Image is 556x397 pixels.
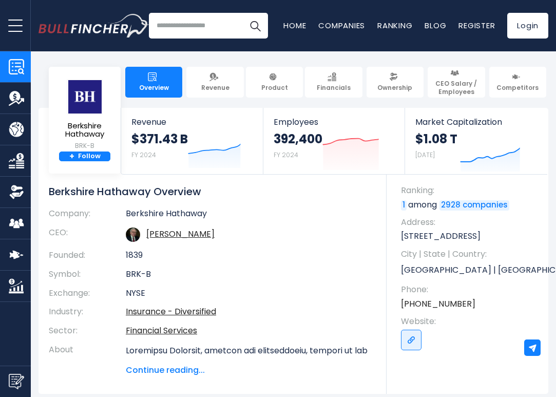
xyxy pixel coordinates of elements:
[432,80,480,96] span: CEO Salary / Employees
[401,330,421,350] a: Go to link
[131,131,188,147] strong: $371.43 B
[126,364,371,376] span: Continue reading...
[246,67,303,98] a: Product
[507,13,548,39] a: Login
[261,84,288,92] span: Product
[39,14,149,37] img: Bullfincher logo
[67,80,103,114] img: BRK-B logo
[274,150,298,159] small: FY 2024
[401,316,538,327] span: Website:
[401,200,407,211] a: 1
[39,14,149,37] a: Go to homepage
[121,108,263,174] a: Revenue $371.43 B FY 2024
[377,84,412,92] span: Ownership
[263,108,405,174] a: Employees 392,400 FY 2024
[377,20,412,31] a: Ranking
[415,150,435,159] small: [DATE]
[401,262,538,278] p: [GEOGRAPHIC_DATA] | [GEOGRAPHIC_DATA] | US
[283,20,306,31] a: Home
[415,131,457,147] strong: $1.08 T
[458,20,495,31] a: Register
[49,322,126,341] th: Sector:
[242,13,268,39] button: Search
[54,122,115,139] span: Berkshire Hathaway
[425,20,446,31] a: Blog
[496,84,539,92] span: Competitors
[439,200,509,211] a: 2928 companies
[49,265,126,284] th: Symbol:
[126,325,197,336] a: Financial Services
[401,217,538,228] span: Address:
[305,67,362,98] a: Financials
[49,341,126,376] th: About
[401,298,475,310] a: [PHONE_NUMBER]
[9,184,24,200] img: Ownership
[49,185,371,198] h1: Berkshire Hathaway Overview
[49,303,126,322] th: Industry:
[405,108,547,174] a: Market Capitalization $1.08 T [DATE]
[49,209,126,223] th: Company:
[126,265,371,284] td: BRK-B
[401,199,538,211] p: among
[401,249,538,260] span: City | State | Country:
[318,20,365,31] a: Companies
[186,67,243,98] a: Revenue
[125,67,182,98] a: Overview
[415,117,537,127] span: Market Capitalization
[489,67,546,98] a: Competitors
[69,152,74,161] strong: +
[131,150,156,159] small: FY 2024
[126,209,371,223] td: Berkshire Hathaway
[401,231,538,242] p: [STREET_ADDRESS]
[54,79,116,152] a: Berkshire Hathaway BRK-B
[401,185,538,196] span: Ranking:
[49,223,126,246] th: CEO:
[139,84,169,92] span: Overview
[59,152,110,162] a: +Follow
[126,246,371,265] td: 1839
[126,284,371,303] td: NYSE
[131,117,253,127] span: Revenue
[401,284,538,295] span: Phone:
[49,284,126,303] th: Exchange:
[317,84,351,92] span: Financials
[274,131,322,147] strong: 392,400
[201,84,229,92] span: Revenue
[428,67,485,98] a: CEO Salary / Employees
[126,306,216,317] a: Insurance - Diversified
[126,228,140,242] img: warren-buffett.jpg
[54,141,115,150] small: BRK-B
[367,67,424,98] a: Ownership
[49,246,126,265] th: Founded:
[274,117,395,127] span: Employees
[146,228,215,240] a: ceo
